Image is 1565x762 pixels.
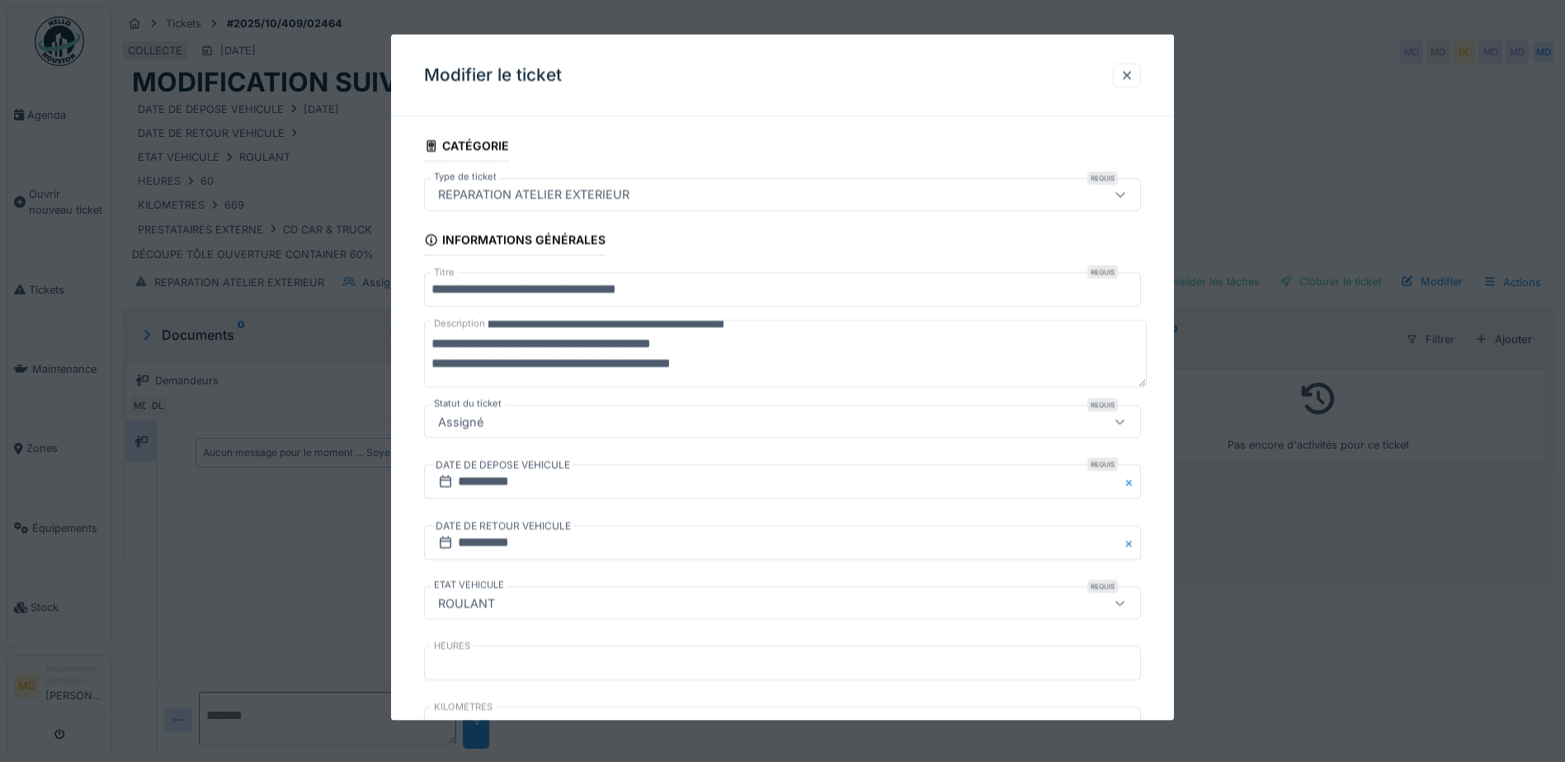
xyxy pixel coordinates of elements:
div: Requis [1087,580,1118,593]
div: REPARATION ATELIER EXTERIEUR [431,186,636,204]
label: DATE DE DEPOSE VEHICULE [434,456,572,474]
div: Assigné [431,412,490,430]
div: Requis [1087,458,1118,471]
div: Requis [1087,266,1118,279]
div: Informations générales [424,228,606,256]
label: HEURES [431,639,474,653]
label: DATE DE RETOUR VEHICULE [434,517,573,535]
div: Requis [1087,398,1118,412]
div: Requis [1087,172,1118,185]
label: Type de ticket [431,170,500,184]
button: Close [1123,525,1141,560]
label: Titre [431,266,458,280]
label: Description [431,313,488,334]
label: ETAT VEHICULE [431,578,507,592]
div: Catégorie [424,134,509,162]
label: Statut du ticket [431,397,505,411]
div: ROULANT [431,594,502,612]
h3: Modifier le ticket [424,65,562,86]
button: Close [1123,464,1141,499]
label: KILOMETRES [431,700,496,714]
